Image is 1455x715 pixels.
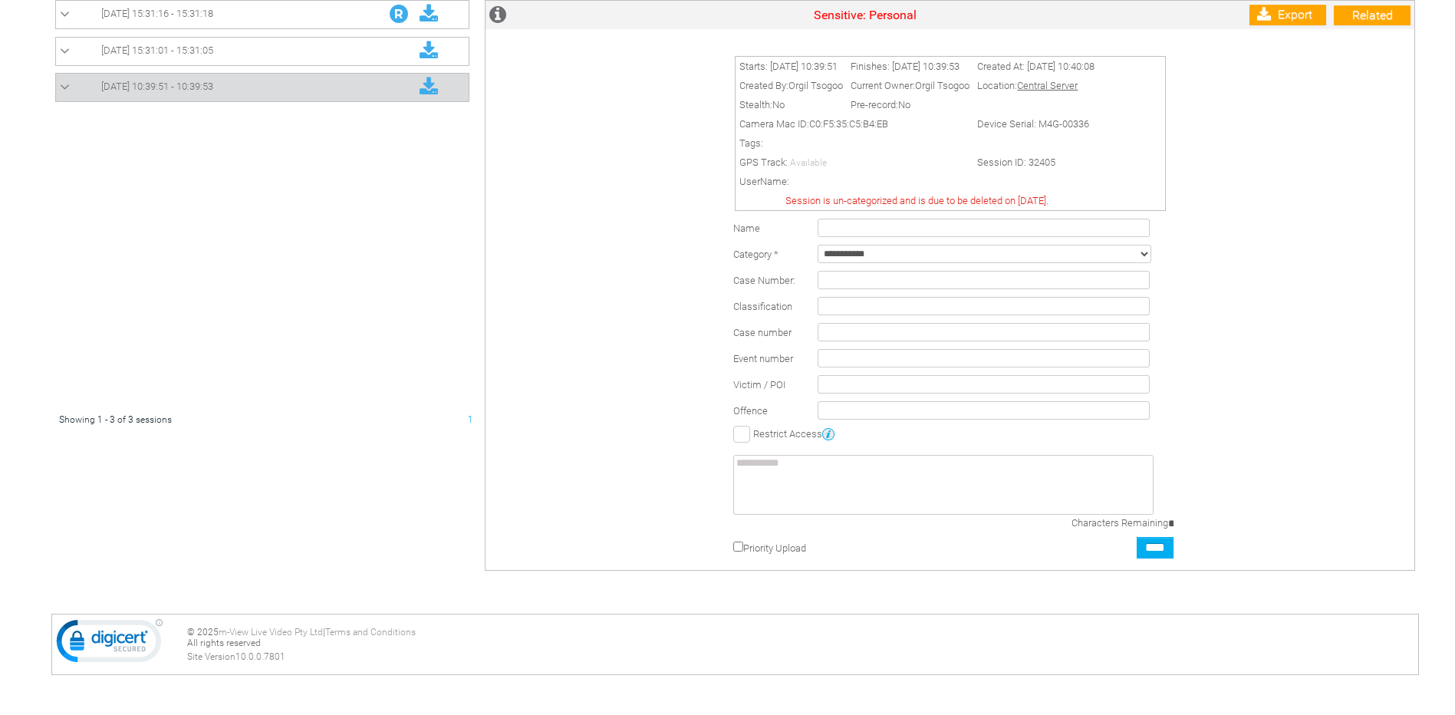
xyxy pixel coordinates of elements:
span: UserName: [739,176,789,187]
td: Pre-record: [847,95,973,114]
span: GPS Track: [739,157,788,168]
td: Camera Mac ID: [736,114,973,133]
span: M4G-00336 [1039,118,1089,130]
span: Session ID: [977,157,1026,168]
td: Sensitive: Personal [532,1,1199,29]
span: 1 [468,414,473,425]
span: Created At: [977,61,1025,72]
span: Tags: [739,137,763,149]
span: C0:F5:35:C5:B4:EB [809,118,888,130]
span: No [772,99,785,110]
a: Export [1249,5,1326,25]
span: Device Serial: [977,118,1036,130]
span: Victim / POI [733,379,785,390]
span: Event number [733,353,793,364]
td: Location: [973,76,1098,95]
div: © 2025 | All rights reserved [187,627,1414,662]
span: Orgil Tsogoo [915,80,969,91]
span: [DATE] 10:40:08 [1027,61,1095,72]
span: [DATE] 15:31:01 - 15:31:05 [101,44,213,56]
a: Related [1334,5,1411,25]
div: Site Version [187,651,1414,662]
span: Central Server [1017,80,1078,91]
span: [DATE] 15:31:16 - 15:31:18 [101,8,213,19]
a: Terms and Conditions [325,627,416,638]
span: 32405 [1029,157,1055,168]
span: No [898,99,910,110]
img: R_Indication.svg [390,5,408,23]
span: [DATE] 10:39:51 - 10:39:53 [101,81,213,92]
span: Finishes: [851,61,890,72]
span: [DATE] 10:39:51 [770,61,838,72]
td: Stealth: [736,95,847,114]
span: [DATE] 10:39:53 [892,61,960,72]
a: m-View Live Video Pty Ltd [219,627,323,638]
span: Starts: [739,61,768,72]
span: Case number [733,327,792,338]
td: Restrict Access [729,423,1177,443]
span: Offence [733,405,768,417]
span: 10.0.0.7801 [235,651,285,662]
a: [DATE] 10:39:51 - 10:39:53 [60,77,465,97]
td: Current Owner: [847,76,973,95]
label: Name [733,222,760,234]
span: Case Number: [733,275,795,286]
td: Created By: [736,76,847,95]
a: [DATE] 15:31:01 - 15:31:05 [60,41,465,61]
img: DigiCert Secured Site Seal [56,618,163,671]
span: Orgil Tsogoo [788,80,843,91]
label: Category * [733,249,779,260]
div: Characters Remaining [975,517,1174,529]
span: Classification [733,301,792,312]
a: [DATE] 15:31:16 - 15:31:18 [60,5,465,25]
span: Session is un-categorized and is due to be deleted on [DATE]. [785,195,1048,206]
span: Showing 1 - 3 of 3 sessions [59,414,172,425]
label: Priority Upload [743,542,806,554]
